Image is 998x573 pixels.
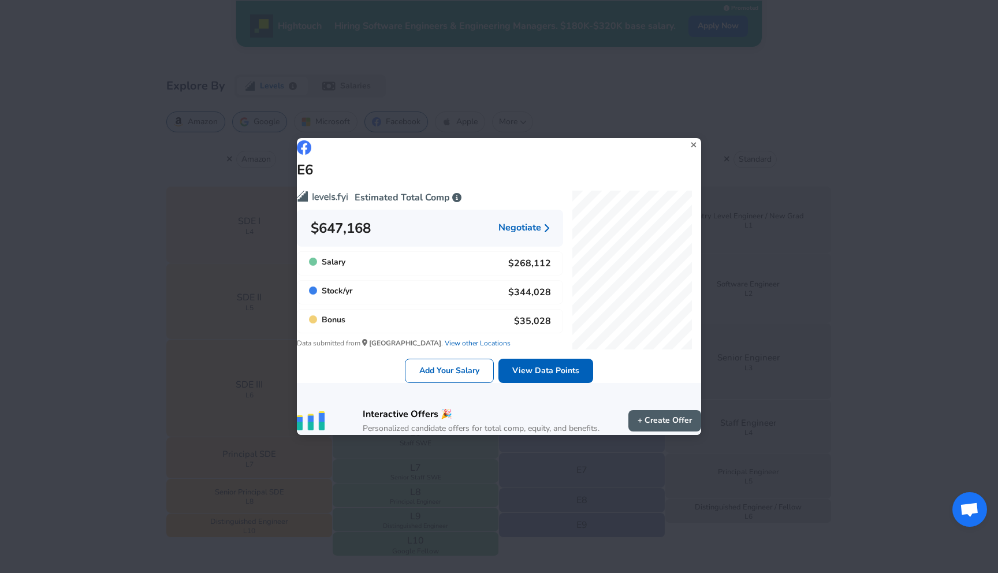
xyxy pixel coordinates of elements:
[498,219,549,237] a: Negotiate
[508,256,551,270] p: $268,112
[363,406,599,422] h6: Interactive Offers 🎉
[297,191,563,205] p: Estimated Total Comp
[297,140,311,155] img: Facebook Icon
[309,314,345,328] span: Bonus
[952,492,987,527] div: Open chat
[309,256,345,270] span: Salary
[297,338,563,349] span: Data submitted from .
[508,285,551,299] p: $344,028
[363,422,599,435] h6: Personalized candidate offers for total comp, equity, and benefits.
[405,359,494,384] a: Add Your Salary
[297,191,352,202] img: Levels.fyi logo
[311,219,371,237] div: $647,168
[297,383,701,435] a: Interactive Offers 🎉Personalized candidate offers for total comp, equity, and benefits.+ Create O...
[628,410,701,431] a: + Create Offer
[443,338,511,348] a: View other Locations
[297,411,325,430] img: vertical-bars.png
[369,338,441,348] strong: [GEOGRAPHIC_DATA]
[297,161,313,179] h1: E6
[498,359,593,384] a: View Data Points
[514,314,551,328] p: $35,028
[309,285,352,299] span: Stock / yr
